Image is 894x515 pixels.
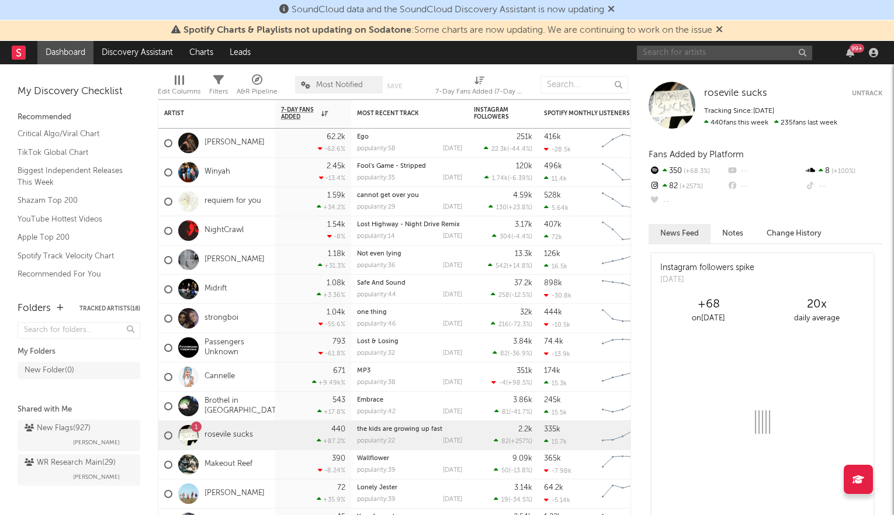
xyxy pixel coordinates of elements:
div: +34.2 % [317,203,345,211]
span: Dismiss [716,26,723,35]
div: 62.2k [327,133,345,141]
span: 82 [501,438,509,445]
span: -44.4 % [509,146,531,153]
a: Wallflower [357,455,389,462]
div: ( ) [484,174,532,182]
div: 16.5k [544,262,567,270]
div: popularity: 58 [357,146,396,152]
div: 11.4k [544,175,567,182]
span: SoundCloud data and the SoundCloud Discovery Assistant is now updating [292,5,604,15]
div: MP3 [357,368,462,374]
div: 407k [544,221,562,229]
a: Biggest Independent Releases This Week [18,164,129,188]
span: 542 [495,263,507,269]
span: +257 % [678,184,703,190]
div: 671 [333,367,345,375]
a: Midrift [205,284,227,294]
div: 350 [649,164,726,179]
div: Shared with Me [18,403,140,417]
svg: Chart title [597,304,649,333]
span: +100 % [830,168,855,175]
div: daily average [763,312,871,326]
a: Passengers Unknown [205,338,269,358]
a: Discovery Assistant [93,41,181,64]
div: 82 [649,179,726,194]
div: 13.3k [515,250,532,258]
div: [DATE] [443,409,462,415]
a: [PERSON_NAME] [205,138,265,148]
span: 235 fans last week [704,119,837,126]
span: -13.8 % [511,468,531,474]
div: one thing [357,309,462,316]
div: 1.54k [327,221,345,229]
a: Charts [181,41,221,64]
div: [DATE] [660,274,754,286]
div: 3.84k [513,338,532,345]
div: [DATE] [443,438,462,444]
span: 19 [501,497,508,503]
div: 74.4k [544,338,563,345]
svg: Chart title [597,129,649,158]
div: -5.14k [544,496,570,504]
div: 3.17k [515,221,532,229]
div: [DATE] [443,233,462,240]
div: -28.5k [544,146,571,153]
div: ( ) [494,437,532,445]
button: Save [387,83,402,89]
svg: Chart title [597,333,649,362]
span: -36.9 % [510,351,531,357]
span: 130 [496,205,507,211]
div: 2.2k [518,426,532,433]
span: +14.8 % [508,263,531,269]
div: 72k [544,233,562,241]
div: 8 [805,164,882,179]
div: 5.64k [544,204,569,212]
span: Dismiss [608,5,615,15]
div: 126k [544,250,560,258]
div: Spotify Monthly Listeners [544,110,632,117]
a: YouTube Hottest Videos [18,213,129,226]
div: 416k [544,133,561,141]
span: +68.3 % [682,168,710,175]
div: 120k [516,163,532,170]
a: Leads [221,41,259,64]
div: 496k [544,163,562,170]
div: 251k [517,133,532,141]
div: [DATE] [443,262,462,269]
div: [DATE] [443,292,462,298]
div: New Folder ( 0 ) [25,364,74,378]
span: -34.5 % [510,497,531,503]
div: ( ) [488,203,532,211]
div: 351k [517,367,532,375]
svg: Chart title [597,158,649,187]
div: [DATE] [443,496,462,503]
div: 2.45k [327,163,345,170]
svg: Chart title [597,421,649,450]
input: Search for artists [637,46,812,60]
div: Edit Columns [158,85,200,99]
a: Fool's Game - Stripped [357,163,426,170]
div: popularity: 35 [357,175,395,181]
div: [DATE] [443,350,462,357]
button: News Feed [649,224,711,243]
a: rosevile sucks [205,430,253,440]
div: -62.6 % [318,145,345,153]
div: 32k [520,309,532,316]
div: 898k [544,279,562,287]
span: +257 % [511,438,531,445]
div: cannot get over you [357,192,462,199]
a: Apple Top 200 [18,231,129,244]
div: ( ) [488,262,532,269]
div: Fool's Game - Stripped [357,163,462,170]
a: Cannelle [205,372,235,382]
div: +3.36 % [317,291,345,299]
div: 3.86k [513,396,532,404]
a: rosevile sucks [704,88,767,99]
div: +31.3 % [318,262,345,269]
div: 9.09k [512,455,532,462]
a: Critical Algo/Viral Chart [18,127,129,140]
div: Lost Highway - Night Drive Remix [357,222,462,228]
span: -12.5 % [511,292,531,299]
div: -10.5k [544,321,570,329]
span: Most Notified [316,81,363,89]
